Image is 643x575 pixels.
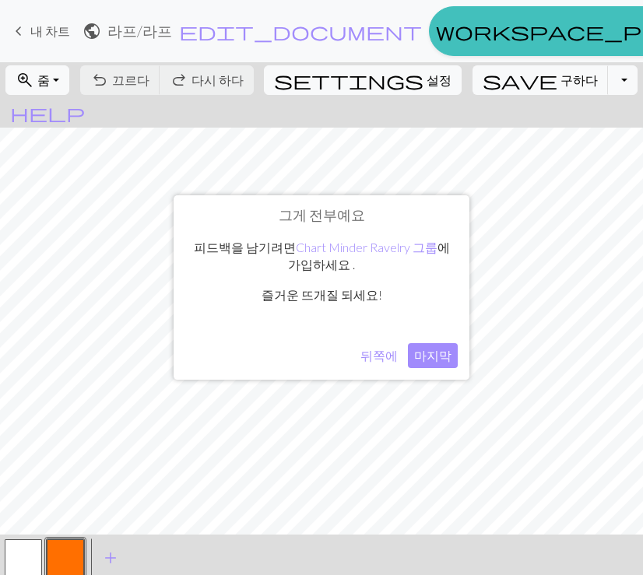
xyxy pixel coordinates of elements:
[9,20,28,42] span: keyboard_arrow_left
[408,343,458,368] button: 마지막
[262,287,382,302] font: 즐거운 뜨개질 되세요!
[274,71,423,89] i: Settings
[137,22,142,40] font: /
[427,72,452,87] font: 설정
[16,69,34,91] span: zoom_in
[142,22,172,40] font: 라프
[288,240,450,272] font: 에 가입하세요 .
[174,195,469,380] div: 그게 전부예요
[483,69,557,91] span: save
[179,20,422,42] span: edit_document
[194,240,296,254] font: 피드백을 남기려면
[264,65,462,95] button: Settings설정
[101,547,120,569] span: add
[9,18,70,44] a: 내 차트
[354,343,404,368] button: 뒤쪽에
[185,207,458,224] h1: 그게 전부예요
[296,240,437,254] a: Chart Minder Ravelry 그룹
[274,69,423,91] span: settings
[473,65,609,95] button: 구하다
[10,102,85,124] span: help
[279,206,365,223] font: 그게 전부예요
[560,72,598,87] font: 구하다
[37,72,50,87] font: 줌
[107,22,137,40] font: 라프
[83,20,101,42] span: public
[414,348,452,363] font: 마지막
[30,23,70,38] font: 내 차트
[5,65,69,95] button: 줌
[360,348,398,363] font: 뒤쪽에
